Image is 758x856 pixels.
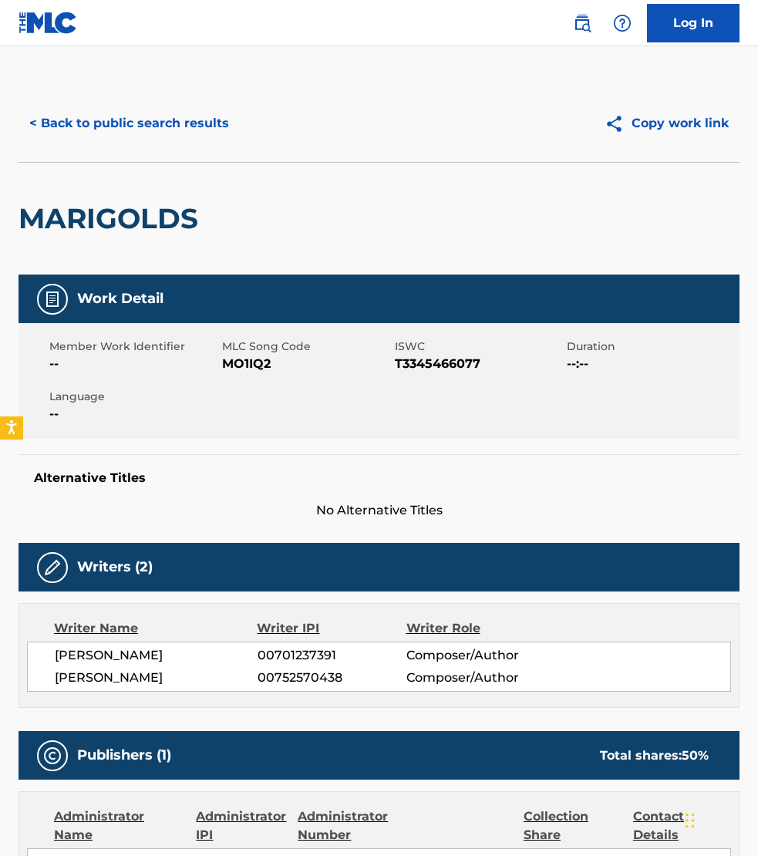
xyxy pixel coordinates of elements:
[395,339,564,355] span: ISWC
[55,669,258,687] span: [PERSON_NAME]
[567,355,736,373] span: --:--
[647,4,739,42] a: Log In
[43,746,62,765] img: Publishers
[43,290,62,308] img: Work Detail
[686,797,695,844] div: Drag
[55,646,258,665] span: [PERSON_NAME]
[222,355,391,373] span: MO1IQ2
[406,619,542,638] div: Writer Role
[19,104,240,143] button: < Back to public search results
[298,807,396,844] div: Administrator Number
[49,355,218,373] span: --
[633,807,731,844] div: Contact Details
[600,746,709,765] div: Total shares:
[594,104,739,143] button: Copy work link
[49,405,218,423] span: --
[406,646,541,665] span: Composer/Author
[607,8,638,39] div: Help
[54,807,184,844] div: Administrator Name
[19,201,206,236] h2: MARIGOLDS
[49,339,218,355] span: Member Work Identifier
[222,339,391,355] span: MLC Song Code
[573,14,591,32] img: search
[77,746,171,764] h5: Publishers (1)
[196,807,286,844] div: Administrator IPI
[524,807,622,844] div: Collection Share
[77,558,153,576] h5: Writers (2)
[19,501,739,520] span: No Alternative Titles
[34,470,724,486] h5: Alternative Titles
[395,355,564,373] span: T3345466077
[19,12,78,34] img: MLC Logo
[682,748,709,763] span: 50 %
[567,339,736,355] span: Duration
[567,8,598,39] a: Public Search
[605,114,632,133] img: Copy work link
[49,389,218,405] span: Language
[77,290,163,308] h5: Work Detail
[258,646,406,665] span: 00701237391
[406,669,541,687] span: Composer/Author
[257,619,406,638] div: Writer IPI
[258,669,406,687] span: 00752570438
[54,619,257,638] div: Writer Name
[43,558,62,577] img: Writers
[613,14,632,32] img: help
[681,782,758,856] iframe: Chat Widget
